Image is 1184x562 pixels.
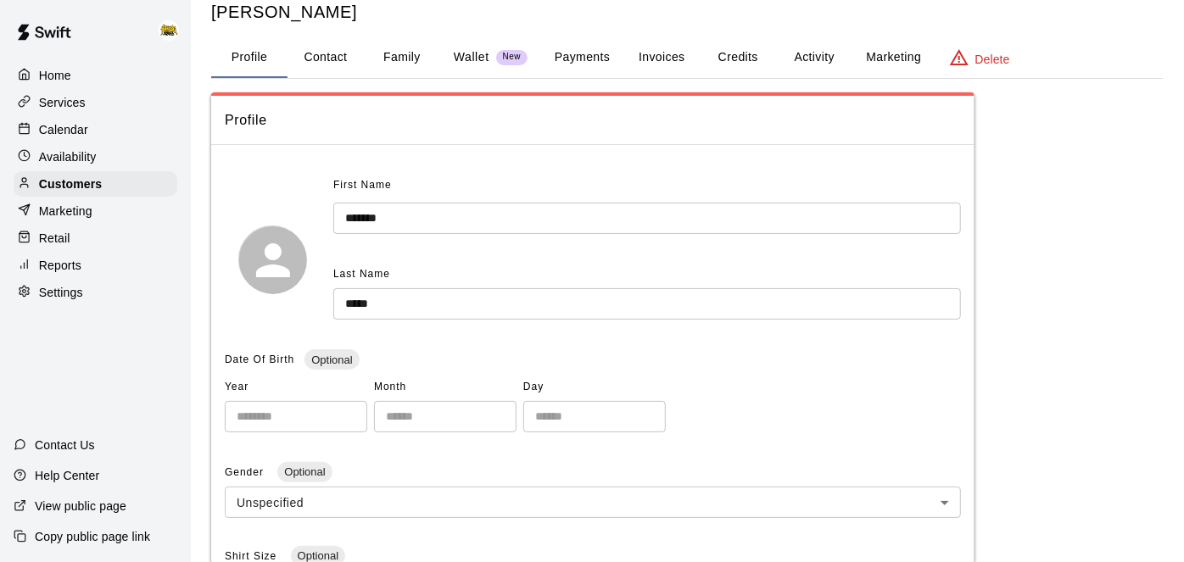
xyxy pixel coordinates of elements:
span: Year [225,374,367,401]
span: Day [523,374,666,401]
span: Date Of Birth [225,353,294,365]
a: Reports [14,253,177,278]
img: HITHOUSE ABBY [159,20,179,41]
p: Reports [39,257,81,274]
button: Profile [211,37,288,78]
a: Settings [14,280,177,305]
span: Optional [277,465,332,478]
a: Availability [14,144,177,170]
button: Invoices [623,37,700,78]
a: Customers [14,171,177,197]
a: Marketing [14,198,177,224]
span: New [496,52,528,63]
p: Copy public page link [35,528,150,545]
p: View public page [35,498,126,515]
span: Shirt Size [225,550,281,562]
span: First Name [333,172,392,199]
p: Home [39,67,71,84]
p: Calendar [39,121,88,138]
span: Optional [291,549,345,562]
span: Last Name [333,268,390,280]
p: Customers [39,175,102,192]
div: Unspecified [225,487,961,518]
p: Services [39,94,86,111]
button: Contact [288,37,364,78]
div: HITHOUSE ABBY [155,14,191,47]
button: Marketing [852,37,935,78]
button: Family [364,37,440,78]
a: Services [14,90,177,115]
h5: [PERSON_NAME] [211,1,1164,24]
button: Activity [776,37,852,78]
span: Optional [304,353,359,366]
p: Availability [39,148,97,165]
p: Marketing [39,203,92,220]
span: Profile [225,109,961,131]
p: Contact Us [35,437,95,453]
p: Settings [39,284,83,301]
div: basic tabs example [211,37,1164,78]
p: Wallet [454,48,489,66]
p: Delete [975,51,1010,68]
span: Gender [225,466,267,478]
button: Payments [541,37,623,78]
a: Calendar [14,117,177,142]
button: Credits [700,37,776,78]
a: Home [14,63,177,88]
p: Help Center [35,467,99,484]
span: Month [374,374,517,401]
a: Retail [14,225,177,251]
p: Retail [39,230,70,247]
